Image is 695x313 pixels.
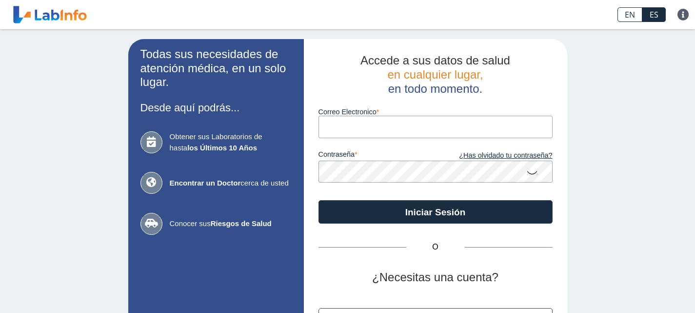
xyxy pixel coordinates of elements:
[436,150,553,161] a: ¿Has olvidado tu contraseña?
[170,131,292,153] span: Obtener sus Laboratorios de hasta
[170,178,292,189] span: cerca de usted
[318,108,553,116] label: Correo Electronico
[387,68,483,81] span: en cualquier lugar,
[642,7,666,22] a: ES
[406,241,465,253] span: O
[170,218,292,230] span: Conocer sus
[170,179,241,187] b: Encontrar un Doctor
[388,82,482,95] span: en todo momento.
[187,144,257,152] b: los Últimos 10 Años
[211,219,272,228] b: Riesgos de Salud
[360,54,510,67] span: Accede a sus datos de salud
[608,275,684,302] iframe: Help widget launcher
[318,150,436,161] label: contraseña
[318,200,553,224] button: Iniciar Sesión
[140,47,292,89] h2: Todas sus necesidades de atención médica, en un solo lugar.
[318,271,553,285] h2: ¿Necesitas una cuenta?
[140,102,292,114] h3: Desde aquí podrás...
[617,7,642,22] a: EN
